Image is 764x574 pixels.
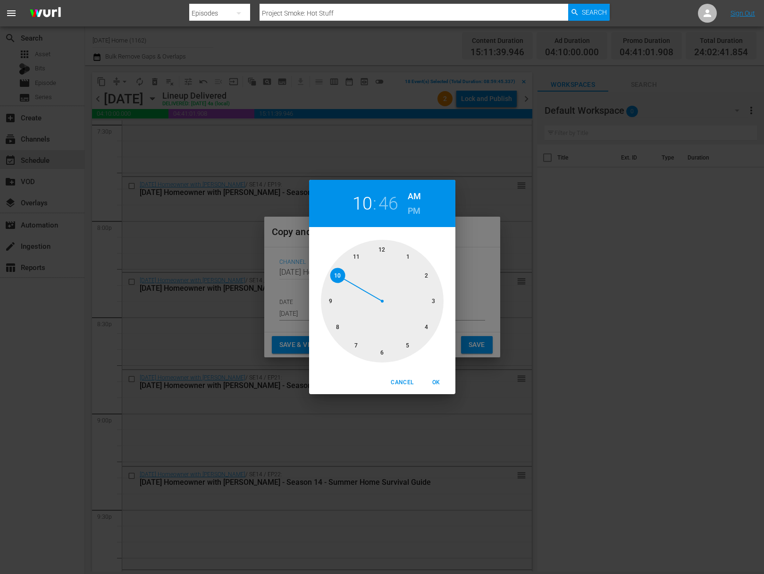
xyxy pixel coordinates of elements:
button: Cancel [387,375,417,390]
span: Cancel [391,378,413,388]
h2: : [373,193,377,214]
button: 10 [353,193,372,214]
span: Search [582,4,607,21]
button: OK [421,375,452,390]
button: PM [408,203,421,219]
button: AM [408,189,421,204]
span: OK [425,378,448,388]
img: ans4CAIJ8jUAAAAAAAAAAAAAAAAAAAAAAAAgQb4GAAAAAAAAAAAAAAAAAAAAAAAAJMjXAAAAAAAAAAAAAAAAAAAAAAAAgAT5G... [23,2,68,25]
button: 46 [378,193,398,214]
span: menu [6,8,17,19]
a: Sign Out [730,9,755,17]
